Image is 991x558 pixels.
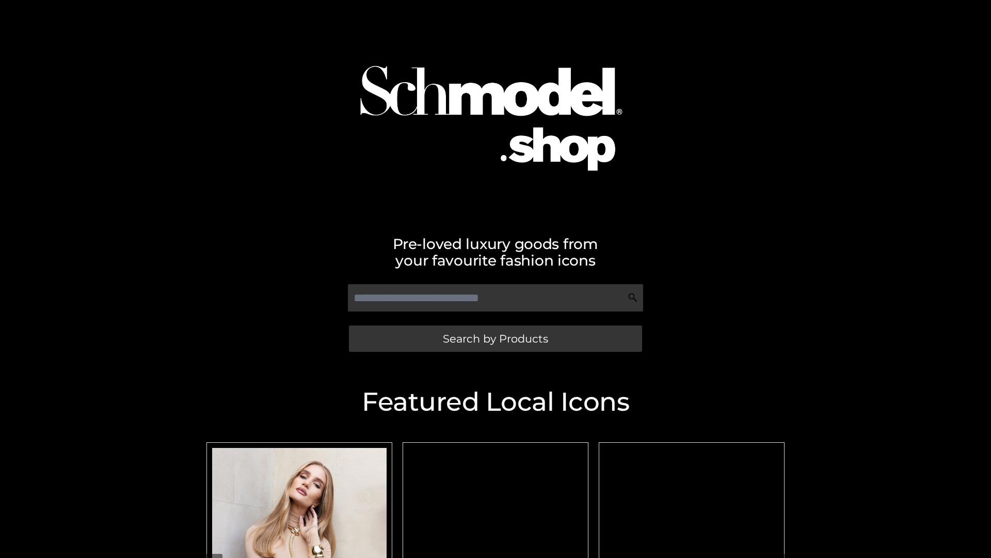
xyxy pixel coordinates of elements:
h2: Pre-loved luxury goods from your favourite fashion icons [201,236,790,269]
h2: Featured Local Icons​ [201,389,790,415]
a: Search by Products [349,326,642,352]
span: Search by Products [443,333,548,344]
img: Search Icon [628,292,638,303]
